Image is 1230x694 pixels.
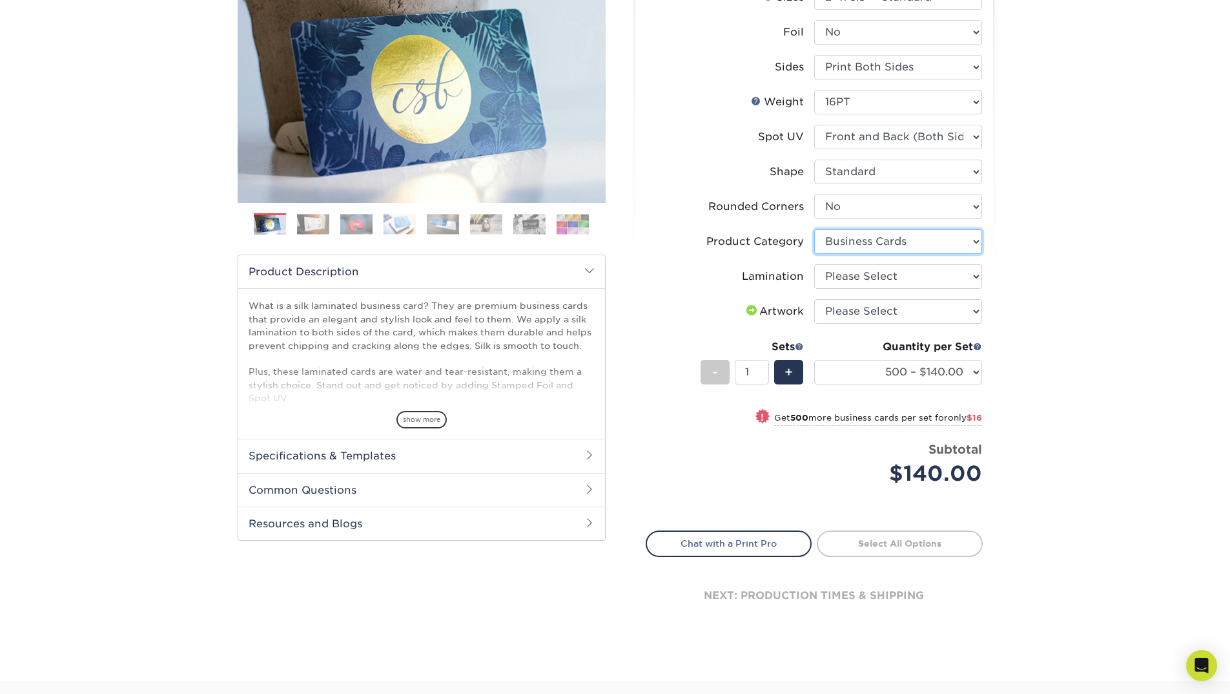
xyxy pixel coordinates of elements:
[817,531,983,556] a: Select All Options
[928,442,982,456] strong: Subtotal
[824,458,982,489] div: $140.00
[706,234,804,249] div: Product Category
[814,339,982,355] div: Quantity per Set
[427,214,459,234] img: Business Cards 05
[238,473,605,507] h2: Common Questions
[774,413,982,426] small: Get more business cards per set for
[790,413,808,423] strong: 500
[708,199,804,215] div: Rounded Corners
[238,439,605,472] h2: Specifications & Templates
[384,214,416,234] img: Business Cards 04
[646,531,812,556] a: Chat with a Print Pro
[751,94,804,110] div: Weight
[742,269,804,284] div: Lamination
[3,655,110,689] iframe: Google Customer Reviews
[340,214,373,234] img: Business Cards 03
[761,410,764,424] span: !
[770,164,804,180] div: Shape
[297,214,329,234] img: Business Cards 02
[470,214,502,234] img: Business Cards 06
[513,214,546,234] img: Business Cards 07
[254,209,286,241] img: Business Cards 01
[238,255,605,288] h2: Product Description
[646,557,983,635] div: next: production times & shipping
[784,363,793,382] span: +
[948,413,982,423] span: only
[712,363,718,382] span: -
[967,413,982,423] span: $16
[1186,650,1217,681] div: Open Intercom Messenger
[238,507,605,540] h2: Resources and Blogs
[557,214,589,234] img: Business Cards 08
[758,129,804,145] div: Spot UV
[744,304,804,319] div: Artwork
[775,59,804,75] div: Sides
[701,339,804,355] div: Sets
[396,411,447,428] span: show more
[783,25,804,40] div: Foil
[249,299,595,510] p: What is a silk laminated business card? They are premium business cards that provide an elegant a...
